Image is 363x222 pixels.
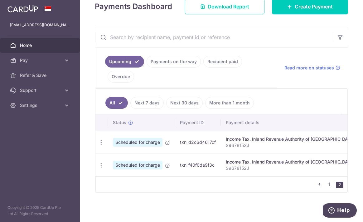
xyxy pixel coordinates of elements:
[226,142,355,149] p: S9678152J
[20,102,61,108] span: Settings
[166,97,203,109] a: Next 30 days
[336,182,343,188] li: 2
[208,3,249,10] span: Download Report
[113,161,162,169] span: Scheduled for charge
[175,114,221,131] th: Payment ID
[7,5,38,13] img: CardUp
[20,87,61,93] span: Support
[284,65,340,71] a: Read more on statuses
[295,3,333,10] span: Create Payment
[226,165,355,171] p: S9678152J
[95,27,333,47] input: Search by recipient name, payment id or reference
[113,138,162,147] span: Scheduled for charge
[316,177,347,192] nav: pager
[20,42,61,48] span: Home
[175,131,221,154] td: txn_d2c6d4617cf
[105,56,144,68] a: Upcoming
[130,97,164,109] a: Next 7 days
[105,97,128,109] a: All
[175,154,221,176] td: txn_f40f0da9f3c
[205,97,254,109] a: More than 1 month
[113,119,126,126] span: Status
[226,159,355,165] div: Income Tax. Inland Revenue Authority of [GEOGRAPHIC_DATA]
[323,203,357,219] iframe: Opens a widget where you can find more information
[221,114,360,131] th: Payment details
[147,56,201,68] a: Payments on the way
[326,180,333,188] a: 1
[203,56,242,68] a: Recipient paid
[10,22,70,28] p: [EMAIL_ADDRESS][DOMAIN_NAME]
[20,57,61,63] span: Pay
[95,1,172,12] h4: Payments Dashboard
[284,65,334,71] span: Read more on statuses
[226,136,355,142] div: Income Tax. Inland Revenue Authority of [GEOGRAPHIC_DATA]
[108,71,134,83] a: Overdue
[20,72,61,78] span: Refer & Save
